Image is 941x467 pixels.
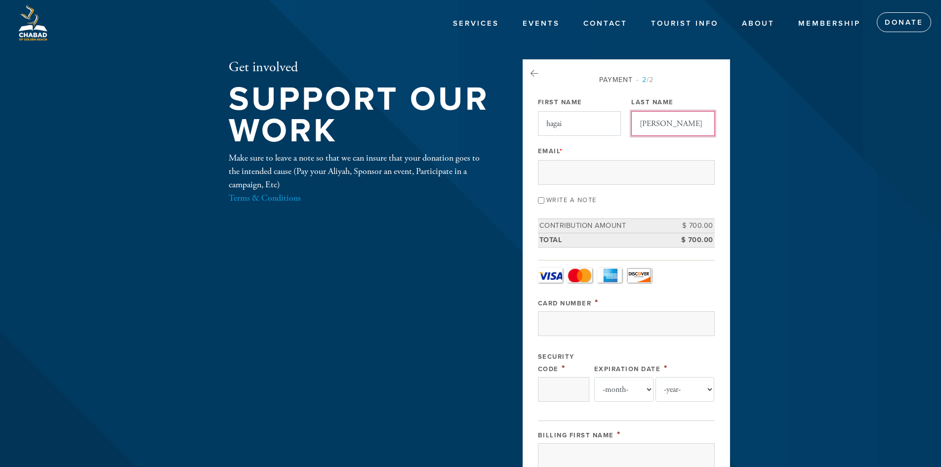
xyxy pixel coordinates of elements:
a: Amex [597,268,622,283]
select: Expiration Date month [594,377,654,402]
label: Write a note [546,196,597,204]
label: First Name [538,98,582,107]
label: Last Name [631,98,674,107]
span: This field is required. [562,363,566,374]
span: This field is required. [617,429,621,440]
a: Services [446,14,506,33]
a: Tourist Info [644,14,726,33]
div: Payment [538,75,715,85]
label: Expiration Date [594,365,661,373]
td: $ 700.00 [670,233,715,247]
h2: Get involved [229,59,491,76]
img: Logo%20GB1.png [15,5,50,41]
label: Card Number [538,299,592,307]
label: Email [538,147,563,156]
div: Make sure to leave a note so that we can insure that your donation goes to the intended cause (Pa... [229,151,491,205]
select: Expiration Date year [655,377,715,402]
a: Contact [576,14,635,33]
span: 2 [642,76,647,84]
a: About [735,14,782,33]
a: Terms & Conditions [229,192,301,204]
span: This field is required. [664,363,668,374]
label: Billing First Name [538,431,614,439]
h1: Support our work [229,84,491,147]
span: This field is required. [560,147,563,155]
a: Events [515,14,567,33]
a: MasterCard [568,268,592,283]
a: Visa [538,268,563,283]
span: /2 [636,76,654,84]
a: Membership [791,14,868,33]
td: $ 700.00 [670,219,715,233]
td: Contribution Amount [538,219,670,233]
label: Security Code [538,353,574,373]
td: Total [538,233,670,247]
a: Discover [627,268,652,283]
a: Donate [877,12,931,32]
span: This field is required. [595,297,599,308]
